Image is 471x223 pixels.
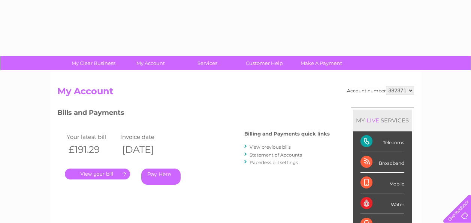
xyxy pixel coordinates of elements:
h4: Billing and Payments quick links [244,131,330,137]
div: Water [360,193,404,214]
a: Paperless bill settings [250,160,298,165]
th: £191.29 [65,142,119,157]
th: [DATE] [118,142,172,157]
div: Broadband [360,152,404,173]
a: My Clear Business [63,56,124,70]
div: Telecoms [360,131,404,152]
a: Pay Here [141,169,181,185]
div: Account number [347,86,414,95]
a: My Account [120,56,181,70]
div: MY SERVICES [353,110,412,131]
a: Make A Payment [290,56,352,70]
a: . [65,169,130,179]
td: Your latest bill [65,132,119,142]
div: LIVE [365,117,381,124]
h3: Bills and Payments [57,107,330,121]
a: Statement of Accounts [250,152,302,158]
a: Services [176,56,238,70]
h2: My Account [57,86,414,100]
td: Invoice date [118,132,172,142]
a: View previous bills [250,144,291,150]
div: Mobile [360,173,404,193]
a: Customer Help [233,56,295,70]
